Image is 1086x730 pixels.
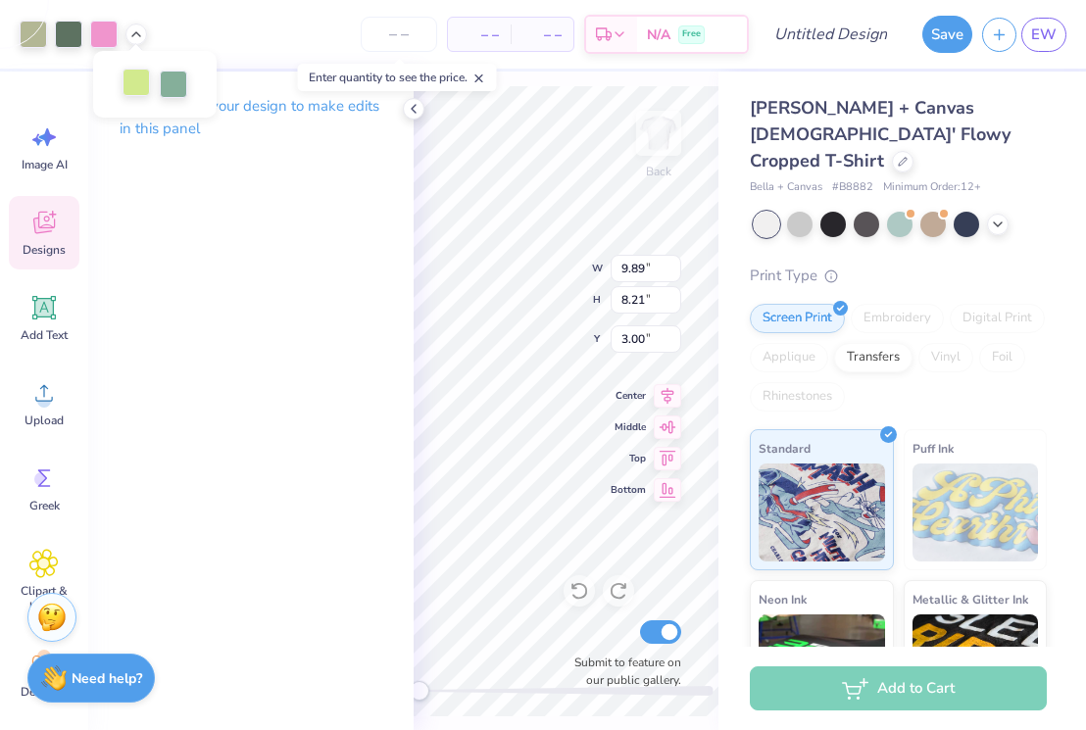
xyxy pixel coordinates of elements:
[682,27,701,41] span: Free
[12,583,76,614] span: Clipart & logos
[750,265,1047,287] div: Print Type
[750,96,1011,172] span: [PERSON_NAME] + Canvas [DEMOGRAPHIC_DATA]' Flowy Cropped T-Shirt
[750,304,845,333] div: Screen Print
[913,438,954,459] span: Puff Ink
[759,589,807,609] span: Neon Ink
[834,343,913,372] div: Transfers
[913,463,1039,561] img: Puff Ink
[1021,18,1066,52] a: EW
[298,64,497,91] div: Enter quantity to see the price.
[759,614,885,712] img: Neon Ink
[883,179,981,196] span: Minimum Order: 12 +
[922,16,972,53] button: Save
[918,343,973,372] div: Vinyl
[29,498,60,513] span: Greek
[1031,24,1057,46] span: EW
[460,24,499,45] span: – –
[759,438,811,459] span: Standard
[759,463,885,561] img: Standard
[979,343,1025,372] div: Foil
[361,17,437,52] input: – –
[72,669,142,688] strong: Need help?
[611,388,646,404] span: Center
[522,24,562,45] span: – –
[913,614,1039,712] img: Metallic & Glitter Ink
[21,327,68,343] span: Add Text
[832,179,873,196] span: # B8882
[22,157,68,172] span: Image AI
[564,654,681,689] label: Submit to feature on our public gallery.
[750,382,845,412] div: Rhinestones
[23,242,66,258] span: Designs
[120,95,382,140] p: Select part of your design to make edits in this panel
[851,304,944,333] div: Embroidery
[21,684,68,700] span: Decorate
[750,179,822,196] span: Bella + Canvas
[750,343,828,372] div: Applique
[647,24,670,45] span: N/A
[913,589,1028,609] span: Metallic & Glitter Ink
[759,15,903,54] input: Untitled Design
[611,451,646,466] span: Top
[410,681,429,701] div: Accessibility label
[25,413,64,428] span: Upload
[950,304,1045,333] div: Digital Print
[611,419,646,435] span: Middle
[611,482,646,498] span: Bottom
